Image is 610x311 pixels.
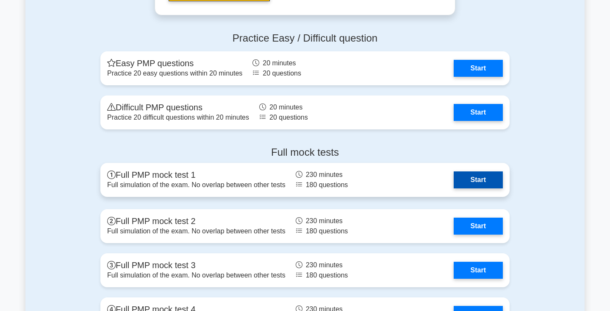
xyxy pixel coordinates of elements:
a: Start [454,60,503,77]
a: Start [454,104,503,121]
a: Start [454,171,503,188]
h4: Full mock tests [100,146,510,159]
a: Start [454,262,503,279]
a: Start [454,218,503,235]
h4: Practice Easy / Difficult question [100,32,510,45]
